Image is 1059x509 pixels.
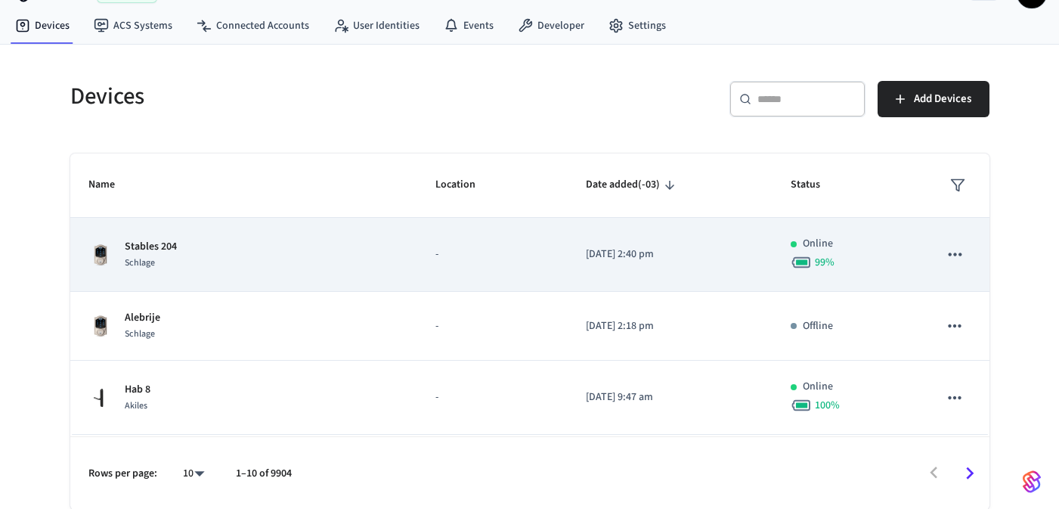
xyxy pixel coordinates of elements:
a: Developer [506,12,596,39]
p: [DATE] 2:18 pm [586,318,754,334]
a: Settings [596,12,678,39]
p: 1–10 of 9904 [236,466,292,482]
a: Events [432,12,506,39]
p: Alebrije [125,310,160,326]
span: Name [88,173,135,197]
p: [DATE] 2:40 pm [586,247,754,262]
a: Connected Accounts [184,12,321,39]
img: Schlage Sense Smart Deadbolt with Camelot Trim, Front [88,243,113,267]
a: Devices [3,12,82,39]
p: - [435,247,550,262]
h5: Devices [70,81,521,112]
a: User Identities [321,12,432,39]
p: Online [803,236,833,252]
p: Stables 204 [125,239,177,255]
span: Date added(-03) [586,173,680,197]
span: Location [435,173,495,197]
span: Status [791,173,840,197]
span: Schlage [125,327,155,340]
button: Add Devices [878,81,989,117]
div: 10 [175,463,212,485]
img: Schlage Sense Smart Deadbolt with Camelot Trim, Front [88,314,113,338]
img: SeamLogoGradient.69752ec5.svg [1023,470,1041,494]
p: Rows per page: [88,466,157,482]
p: Hab 8 [125,382,150,398]
span: Akiles [125,399,147,412]
span: 100 % [815,398,840,413]
p: - [435,318,550,334]
span: Add Devices [914,89,971,109]
p: [DATE] 9:47 am [586,390,754,405]
span: Schlage [125,256,155,269]
button: Go to next page [952,455,987,491]
span: 99 % [815,255,835,270]
p: - [435,390,550,405]
p: Online [803,379,833,395]
img: Akiles Roomlock [88,386,113,410]
a: ACS Systems [82,12,184,39]
p: Offline [803,318,833,334]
